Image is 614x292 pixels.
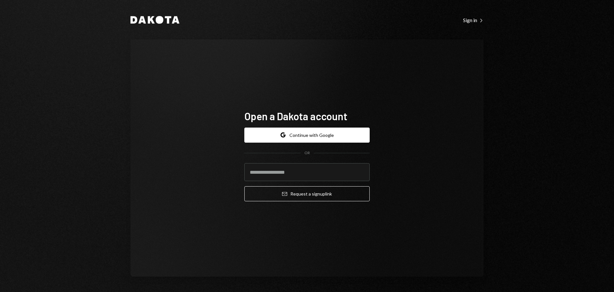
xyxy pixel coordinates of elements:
button: Continue with Google [244,128,370,143]
div: OR [304,150,310,156]
div: Sign in [463,17,484,23]
button: Request a signuplink [244,186,370,201]
h1: Open a Dakota account [244,110,370,122]
a: Sign in [463,16,484,23]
